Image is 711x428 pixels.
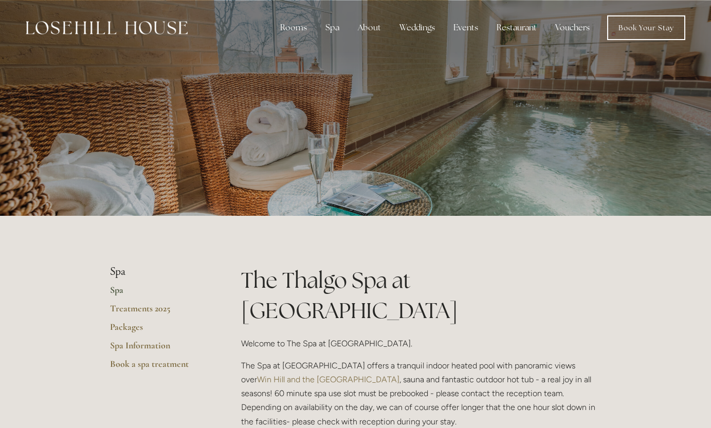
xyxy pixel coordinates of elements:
a: Win Hill and the [GEOGRAPHIC_DATA] [257,375,399,384]
div: Rooms [272,17,315,38]
p: Welcome to The Spa at [GEOGRAPHIC_DATA]. [241,337,601,350]
a: Spa [110,284,208,303]
a: Treatments 2025 [110,303,208,321]
a: Book a spa treatment [110,358,208,377]
a: Book Your Stay [607,15,685,40]
li: Spa [110,265,208,278]
img: Losehill House [26,21,188,34]
h1: The Thalgo Spa at [GEOGRAPHIC_DATA] [241,265,601,326]
a: Vouchers [547,17,598,38]
a: Packages [110,321,208,340]
div: About [350,17,389,38]
div: Events [445,17,486,38]
div: Spa [317,17,348,38]
div: Restaurant [488,17,545,38]
a: Spa Information [110,340,208,358]
div: Weddings [391,17,443,38]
